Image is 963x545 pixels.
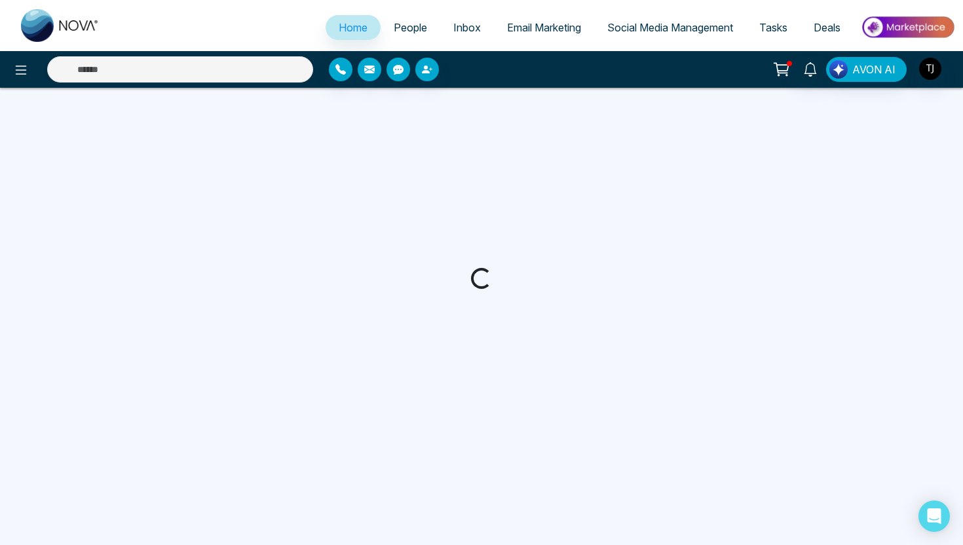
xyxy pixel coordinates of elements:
span: Tasks [759,21,787,34]
img: Nova CRM Logo [21,9,100,42]
span: Deals [814,21,840,34]
span: Social Media Management [607,21,733,34]
img: Market-place.gif [860,12,955,42]
a: Inbox [440,15,494,40]
div: Open Intercom Messenger [918,500,950,532]
span: AVON AI [852,62,896,77]
a: Home [326,15,381,40]
span: Home [339,21,368,34]
a: Email Marketing [494,15,594,40]
a: Deals [801,15,854,40]
button: AVON AI [826,57,907,82]
span: Inbox [453,21,481,34]
a: Social Media Management [594,15,746,40]
a: People [381,15,440,40]
span: People [394,21,427,34]
span: Email Marketing [507,21,581,34]
img: Lead Flow [829,60,848,79]
a: Tasks [746,15,801,40]
img: User Avatar [919,58,941,80]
